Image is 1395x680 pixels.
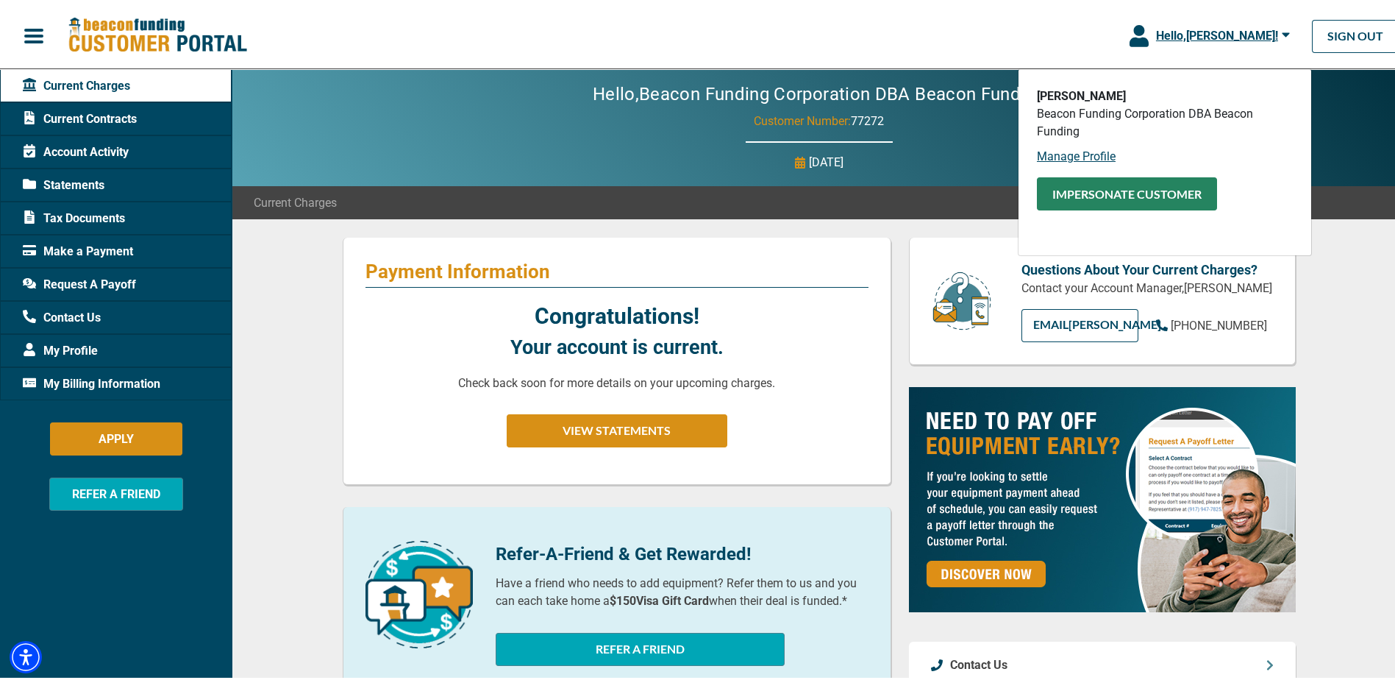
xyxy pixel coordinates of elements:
[23,174,104,191] span: Statements
[950,654,1007,671] p: Contact Us
[23,240,133,258] span: Make a Payment
[254,191,337,209] span: Current Charges
[23,306,101,324] span: Contact Us
[496,538,868,564] p: Refer-A-Friend & Get Rewarded!
[535,297,699,330] p: Congratulations!
[929,268,995,329] img: customer-service.png
[1037,146,1116,160] a: Manage Profile
[1037,102,1293,138] p: Beacon Funding Corporation DBA Beacon Funding
[458,372,775,389] p: Check back soon for more details on your upcoming charges.
[754,111,851,125] span: Customer Number:
[496,630,785,663] button: REFER A FRIEND
[507,411,727,445] button: VIEW STATEMENTS
[1171,316,1267,330] span: [PHONE_NUMBER]
[23,372,160,390] span: My Billing Information
[549,81,1089,102] h2: Hello, Beacon Funding Corporation DBA Beacon Funding
[1156,26,1278,40] span: Hello, [PERSON_NAME] !
[809,151,843,169] p: [DATE]
[1021,257,1273,277] p: Questions About Your Current Charges?
[68,14,247,52] img: Beacon Funding Customer Portal Logo
[1021,277,1273,294] p: Contact your Account Manager, [PERSON_NAME]
[23,273,136,291] span: Request A Payoff
[23,107,137,125] span: Current Contracts
[23,74,130,92] span: Current Charges
[851,111,884,125] span: 77272
[23,141,129,158] span: Account Activity
[1037,174,1217,208] button: Impersonate Customer
[510,330,724,360] p: Your account is current.
[23,339,98,357] span: My Profile
[10,638,42,670] div: Accessibility Menu
[496,572,868,607] p: Have a friend who needs to add equipment? Refer them to us and you can each take home a when thei...
[49,475,183,508] button: REFER A FRIEND
[909,384,1296,609] img: payoff-ad-px.jpg
[23,207,125,224] span: Tax Documents
[365,257,868,280] p: Payment Information
[1037,86,1126,100] b: [PERSON_NAME]
[50,419,182,453] button: APPLY
[1156,314,1267,332] a: [PHONE_NUMBER]
[610,591,709,605] b: $150 Visa Gift Card
[365,538,473,645] img: refer-a-friend-icon.png
[1021,306,1138,339] a: EMAIL[PERSON_NAME]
